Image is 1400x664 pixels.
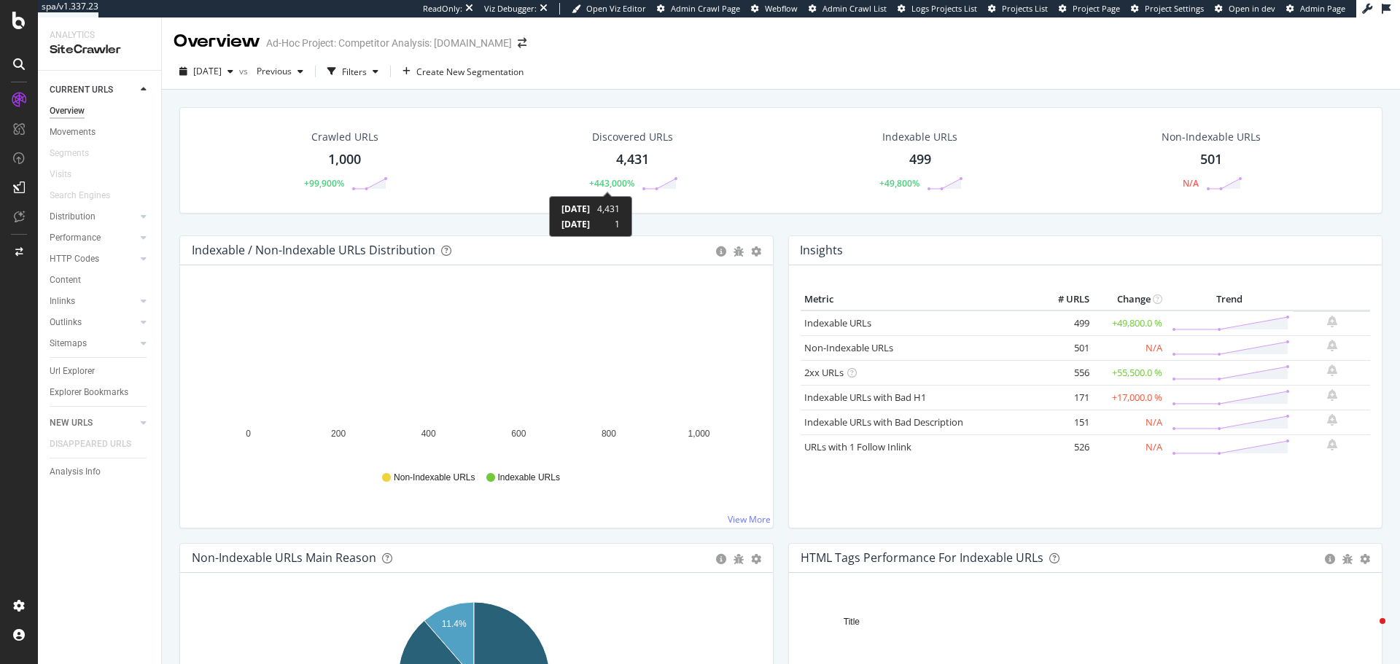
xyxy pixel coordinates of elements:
[597,203,620,215] span: 4,431
[671,3,740,14] span: Admin Crawl Page
[804,366,844,379] a: 2xx URLs
[589,177,634,190] div: +443,000%
[1325,554,1335,564] div: circle-info
[1035,385,1093,410] td: 171
[246,429,251,439] text: 0
[1162,130,1261,144] div: Non-Indexable URLs
[688,429,709,439] text: 1,000
[1342,554,1353,564] div: bug
[50,464,151,480] a: Analysis Info
[844,617,860,627] text: Title
[304,177,344,190] div: +99,900%
[50,336,87,351] div: Sitemaps
[1073,3,1120,14] span: Project Page
[50,167,71,182] div: Visits
[809,3,887,15] a: Admin Crawl List
[511,429,526,439] text: 600
[1035,289,1093,310] th: # URLS
[50,82,136,98] a: CURRENT URLS
[50,385,128,400] div: Explorer Bookmarks
[728,513,771,526] a: View More
[266,36,512,50] div: Ad-Hoc Project: Competitor Analysis: [DOMAIN_NAME]
[1093,385,1166,410] td: +17,000.0 %
[50,251,99,267] div: HTTP Codes
[50,273,81,288] div: Content
[572,3,646,15] a: Open Viz Editor
[192,289,756,458] div: A chart.
[1035,310,1093,336] td: 499
[751,246,761,257] div: gear
[1327,340,1337,351] div: bell-plus
[193,65,222,77] span: 2025 Sep. 12th
[879,177,919,190] div: +49,800%
[615,218,620,230] span: 1
[311,130,378,144] div: Crawled URLs
[251,65,292,77] span: Previous
[909,150,931,169] div: 499
[50,125,151,140] a: Movements
[592,130,673,144] div: Discovered URLs
[1093,335,1166,360] td: N/A
[561,203,590,215] span: [DATE]
[657,3,740,15] a: Admin Crawl Page
[50,294,75,309] div: Inlinks
[50,230,136,246] a: Performance
[50,315,82,330] div: Outlinks
[423,3,462,15] div: ReadOnly:
[1327,414,1337,426] div: bell-plus
[50,273,151,288] a: Content
[50,364,95,379] div: Url Explorer
[192,243,435,257] div: Indexable / Non-Indexable URLs Distribution
[734,246,744,257] div: bug
[602,429,616,439] text: 800
[1093,434,1166,459] td: N/A
[1300,3,1345,14] span: Admin Page
[801,550,1043,565] div: HTML Tags Performance for Indexable URLs
[898,3,977,15] a: Logs Projects List
[322,60,384,83] button: Filters
[751,3,798,15] a: Webflow
[1035,335,1093,360] td: 501
[1327,389,1337,401] div: bell-plus
[174,60,239,83] button: [DATE]
[1035,410,1093,434] td: 151
[50,103,85,119] div: Overview
[239,65,251,77] span: vs
[50,42,149,58] div: SiteCrawler
[394,472,475,484] span: Non-Indexable URLs
[988,3,1048,15] a: Projects List
[50,251,136,267] a: HTTP Codes
[50,336,136,351] a: Sitemaps
[50,415,136,431] a: NEW URLS
[50,364,151,379] a: Url Explorer
[804,316,871,329] a: Indexable URLs
[1059,3,1120,15] a: Project Page
[1093,410,1166,434] td: N/A
[616,150,649,169] div: 4,431
[50,464,101,480] div: Analysis Info
[716,554,726,564] div: circle-info
[397,60,529,83] button: Create New Segmentation
[50,188,110,203] div: Search Engines
[1183,177,1199,190] div: N/A
[882,130,957,144] div: Indexable URLs
[1286,3,1345,15] a: Admin Page
[1035,434,1093,459] td: 526
[50,146,104,161] a: Segments
[50,125,96,140] div: Movements
[174,29,260,54] div: Overview
[331,429,346,439] text: 200
[1360,554,1370,564] div: gear
[804,415,963,429] a: Indexable URLs with Bad Description
[586,3,646,14] span: Open Viz Editor
[50,209,96,224] div: Distribution
[1327,316,1337,327] div: bell-plus
[1002,3,1048,14] span: Projects List
[801,289,1035,310] th: Metric
[1035,360,1093,385] td: 556
[1166,289,1294,310] th: Trend
[822,3,887,14] span: Admin Crawl List
[50,230,101,246] div: Performance
[1093,360,1166,385] td: +55,500.0 %
[498,472,560,484] span: Indexable URLs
